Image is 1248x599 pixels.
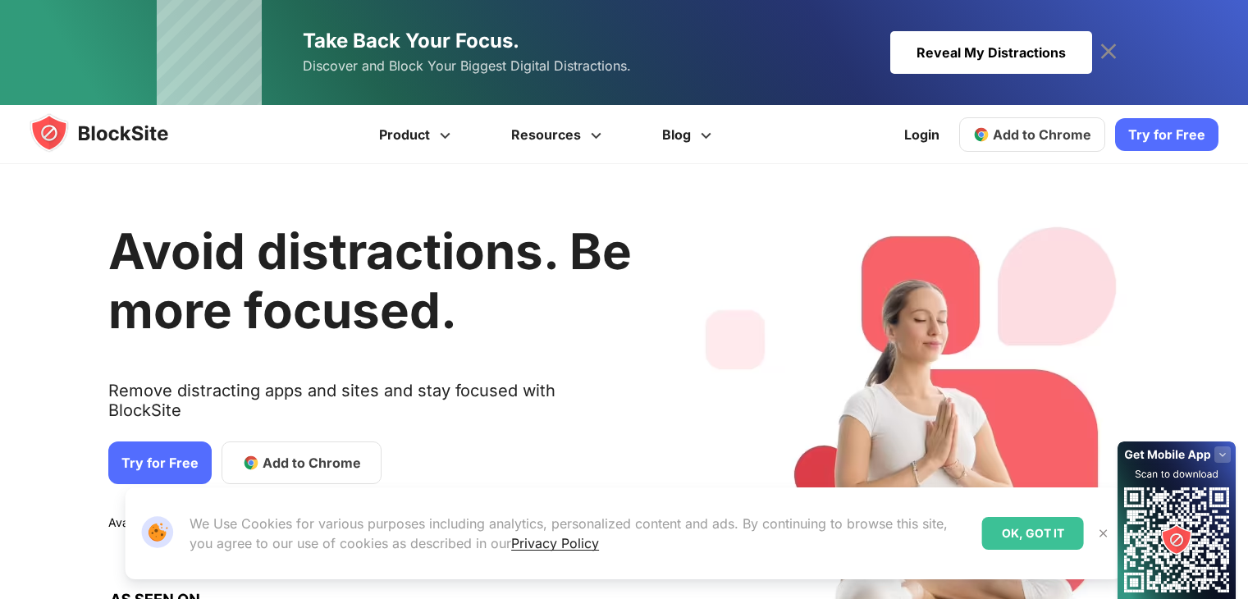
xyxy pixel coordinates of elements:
img: chrome-icon.svg [973,126,990,143]
a: Add to Chrome [959,117,1105,152]
a: Resources [483,105,634,164]
div: Reveal My Distractions [890,31,1092,74]
img: blocksite-icon.5d769676.svg [30,113,200,153]
a: Product [351,105,483,164]
div: OK, GOT IT [982,517,1084,550]
a: Try for Free [1115,118,1218,151]
img: Close [1097,527,1110,540]
p: We Use Cookies for various purposes including analytics, personalized content and ads. By continu... [190,514,969,553]
a: Blog [634,105,744,164]
span: Add to Chrome [993,126,1091,143]
button: Close [1093,523,1114,544]
a: Login [894,115,949,154]
a: Privacy Policy [511,535,599,551]
span: Add to Chrome [263,453,361,473]
span: Take Back Your Focus. [303,29,519,53]
a: Add to Chrome [222,441,382,484]
h1: Avoid distractions. Be more focused. [108,222,632,340]
span: Discover and Block Your Biggest Digital Distractions. [303,54,631,78]
text: Remove distracting apps and sites and stay focused with BlockSite [108,381,632,433]
a: Try for Free [108,441,212,484]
